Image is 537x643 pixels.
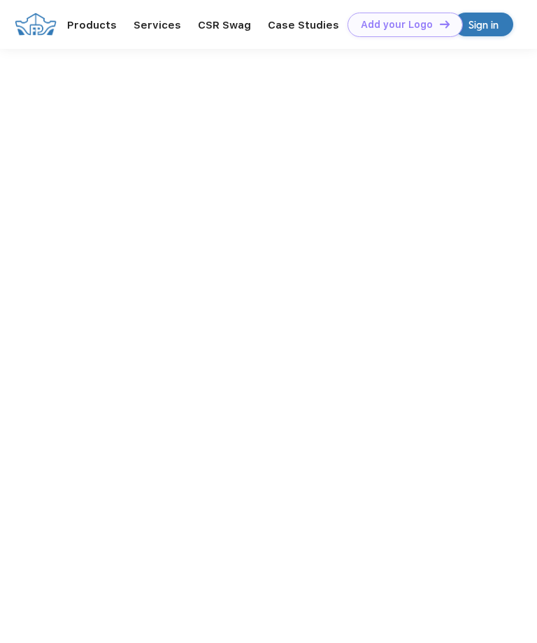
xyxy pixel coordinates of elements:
img: DT [440,20,450,28]
div: Add your Logo [361,19,433,31]
a: Sign in [454,13,513,36]
a: Products [67,19,117,31]
div: Sign in [468,17,499,33]
img: FP-CROWN.png [15,13,57,36]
